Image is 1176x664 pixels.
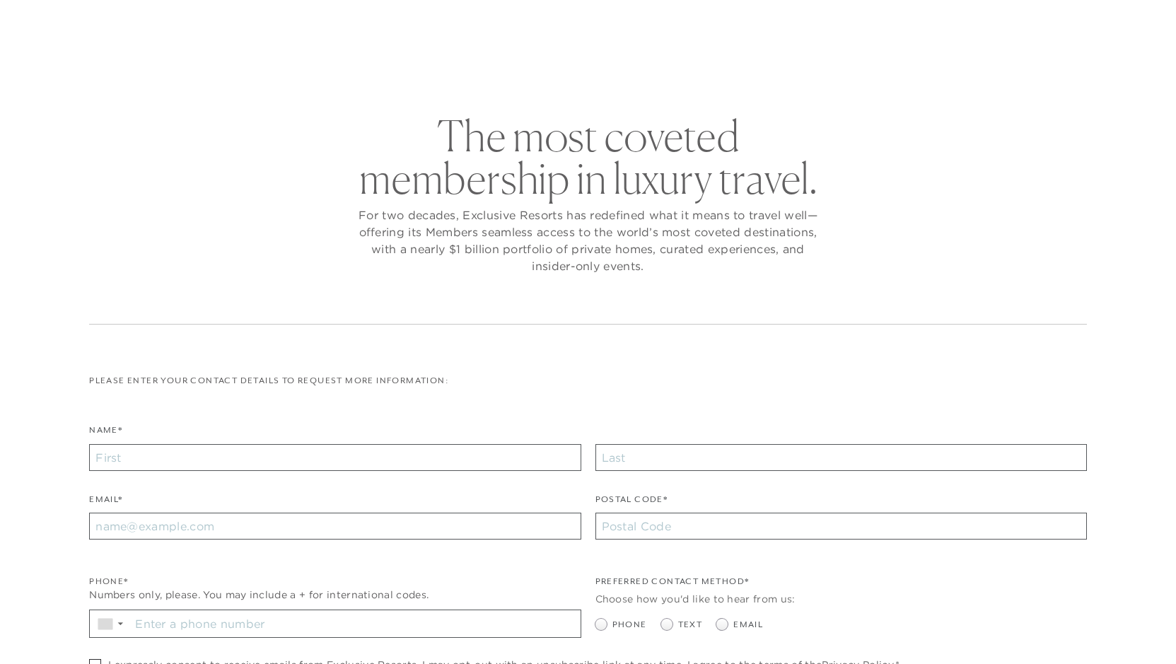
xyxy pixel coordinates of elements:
label: Name* [89,424,122,444]
div: Choose how you'd like to hear from us: [595,592,1087,607]
input: First [89,444,581,471]
div: Phone* [89,575,581,588]
span: ▼ [116,619,125,628]
label: Email* [89,493,122,513]
legend: Preferred Contact Method* [595,575,750,595]
span: Text [678,618,703,631]
input: Last [595,444,1087,471]
input: Postal Code [595,513,1087,540]
a: Membership [555,45,643,86]
span: Phone [612,618,647,631]
span: Email [733,618,763,631]
div: Country Code Selector [90,610,130,637]
div: Numbers only, please. You may include a + for international codes. [89,588,581,602]
a: Member Login [1020,16,1090,28]
a: Community [664,45,750,86]
p: For two decades, Exclusive Resorts has redefined what it means to travel well—offering its Member... [355,206,822,274]
label: Postal Code* [595,493,668,513]
p: Please enter your contact details to request more information: [89,374,1087,388]
input: name@example.com [89,513,581,540]
a: The Collection [426,45,534,86]
h2: The most coveted membership in luxury travel. [355,115,822,199]
input: Enter a phone number [130,610,580,637]
a: Get Started [50,16,111,28]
